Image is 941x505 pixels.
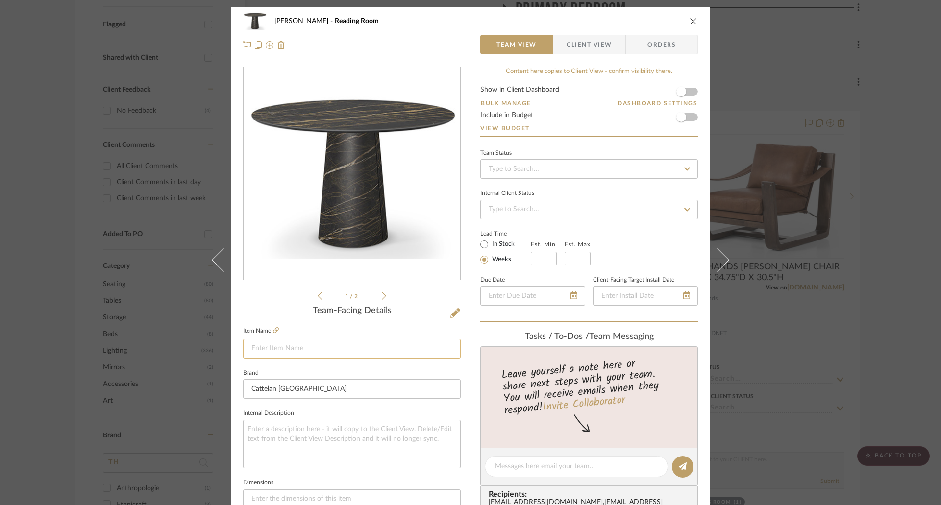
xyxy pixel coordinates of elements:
input: Enter Item Name [243,339,461,359]
span: 1 [345,293,350,299]
div: team Messaging [480,332,698,342]
span: Tasks / To-Dos / [525,332,589,341]
label: Weeks [490,255,511,264]
span: Recipients: [489,490,693,499]
a: Invite Collaborator [542,392,626,416]
span: Client View [567,35,612,54]
input: Type to Search… [480,200,698,219]
input: Type to Search… [480,159,698,179]
mat-radio-group: Select item type [480,238,531,265]
input: Enter Install Date [593,286,698,306]
button: close [689,17,698,25]
div: Content here copies to Client View - confirm visibility there. [480,67,698,76]
div: Team Status [480,151,512,156]
input: Enter Brand [243,379,461,399]
label: Client-Facing Target Install Date [593,278,674,283]
label: In Stock [490,240,515,249]
button: Bulk Manage [480,99,532,108]
img: 280a0d20-4652-440b-bff5-f2dccd03b1fc_48x40.jpg [243,11,267,31]
span: 2 [354,293,359,299]
label: Est. Min [531,241,556,248]
label: Brand [243,371,259,376]
label: Est. Max [565,241,591,248]
span: / [350,293,354,299]
div: Team-Facing Details [243,306,461,316]
a: View Budget [480,124,698,132]
label: Dimensions [243,481,273,485]
span: Reading Room [335,18,379,24]
button: Dashboard Settings [617,99,698,108]
span: [PERSON_NAME] [274,18,335,24]
span: Orders [637,35,687,54]
img: 280a0d20-4652-440b-bff5-f2dccd03b1fc_436x436.jpg [244,89,460,260]
input: Enter Due Date [480,286,585,306]
div: 0 [244,78,460,270]
span: Team View [496,35,537,54]
label: Due Date [480,278,505,283]
div: Leave yourself a note here or share next steps with your team. You will receive emails when they ... [479,353,699,419]
img: Remove from project [277,41,285,49]
label: Lead Time [480,229,531,238]
label: Internal Description [243,411,294,416]
label: Item Name [243,327,279,335]
div: Internal Client Status [480,191,534,196]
